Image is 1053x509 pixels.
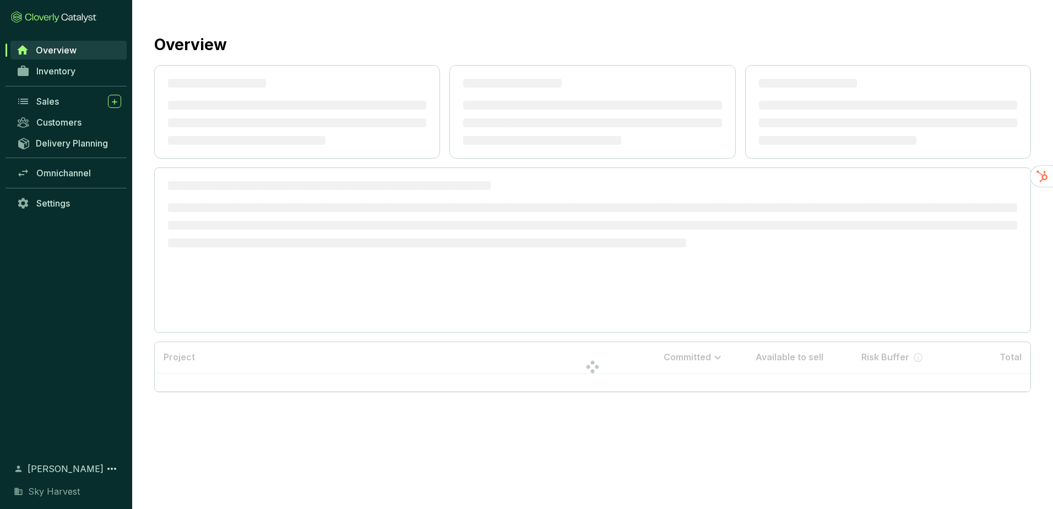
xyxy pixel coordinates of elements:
[36,198,70,209] span: Settings
[154,33,227,56] h2: Overview
[36,138,108,149] span: Delivery Planning
[11,92,127,111] a: Sales
[11,113,127,132] a: Customers
[11,134,127,152] a: Delivery Planning
[36,117,82,128] span: Customers
[11,194,127,213] a: Settings
[11,62,127,80] a: Inventory
[36,45,77,56] span: Overview
[36,66,75,77] span: Inventory
[28,462,104,475] span: [PERSON_NAME]
[10,41,127,59] a: Overview
[11,164,127,182] a: Omnichannel
[36,96,59,107] span: Sales
[36,167,91,178] span: Omnichannel
[28,485,80,498] span: Sky Harvest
